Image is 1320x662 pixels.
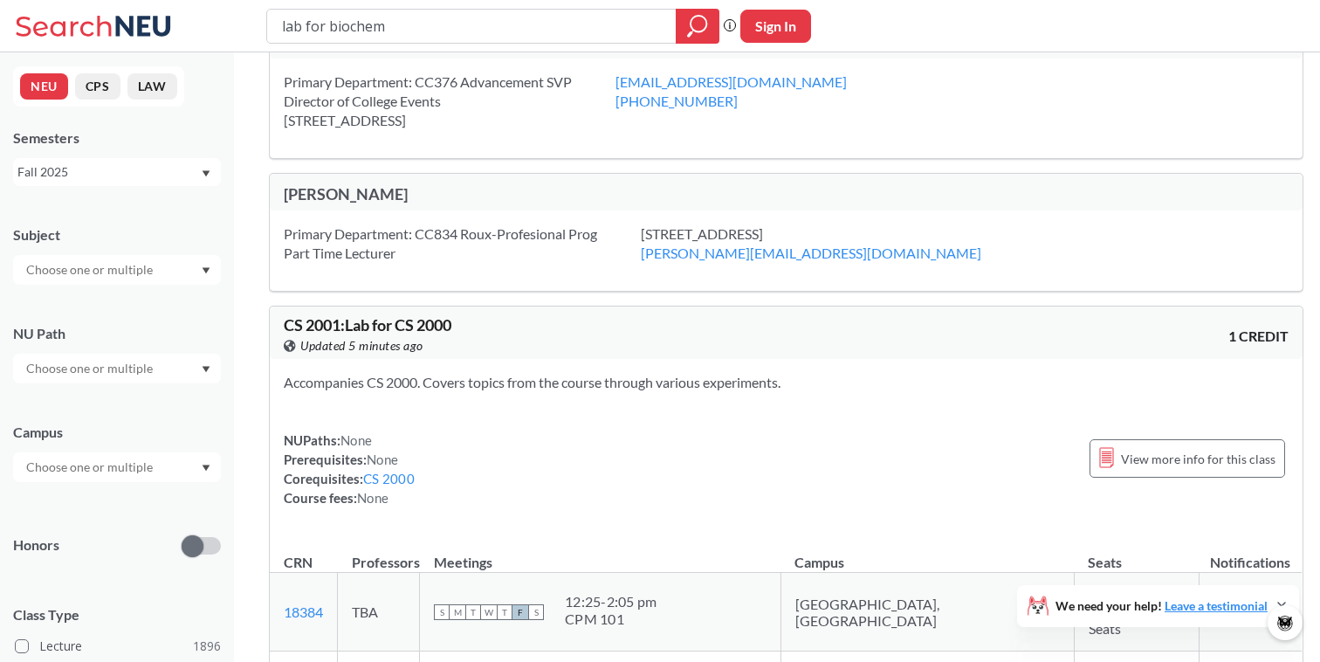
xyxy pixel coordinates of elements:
[17,358,164,379] input: Choose one or multiple
[434,604,450,620] span: S
[13,324,221,343] div: NU Path
[363,471,415,486] a: CS 2000
[17,162,200,182] div: Fall 2025
[1055,600,1268,612] span: We need your help!
[641,224,1025,263] div: [STREET_ADDRESS]
[284,603,323,620] a: 18384
[1228,327,1289,346] span: 1 CREDIT
[300,336,423,355] span: Updated 5 minutes ago
[193,637,221,656] span: 1896
[780,573,1074,652] td: [GEOGRAPHIC_DATA], [GEOGRAPHIC_DATA]
[367,452,398,467] span: None
[1121,448,1275,470] span: View more info for this class
[284,315,451,334] span: CS 2001 : Lab for CS 2000
[512,604,528,620] span: F
[75,73,120,100] button: CPS
[13,128,221,148] div: Semesters
[17,457,164,478] input: Choose one or multiple
[202,267,210,274] svg: Dropdown arrow
[465,604,481,620] span: T
[127,73,177,100] button: LAW
[481,604,497,620] span: W
[284,72,615,130] div: Primary Department: CC376 Advancement SVP Director of College Events [STREET_ADDRESS]
[1199,535,1302,573] th: Notifications
[284,373,1289,392] section: Accompanies CS 2000. Covers topics from the course through various experiments.
[615,73,847,90] a: [EMAIL_ADDRESS][DOMAIN_NAME]
[15,635,221,658] label: Lecture
[420,535,781,573] th: Meetings
[284,184,786,203] div: [PERSON_NAME]
[13,158,221,186] div: Fall 2025Dropdown arrow
[13,535,59,555] p: Honors
[687,14,708,38] svg: magnifying glass
[284,431,415,507] div: NUPaths: Prerequisites: Corequisites: Course fees:
[280,11,663,41] input: Class, professor, course number, "phrase"
[17,259,164,280] input: Choose one or multiple
[13,452,221,482] div: Dropdown arrow
[780,535,1074,573] th: Campus
[565,593,657,610] div: 12:25 - 2:05 pm
[450,604,465,620] span: M
[202,465,210,472] svg: Dropdown arrow
[1074,535,1199,573] th: Seats
[284,553,313,572] div: CRN
[497,604,512,620] span: T
[338,535,420,573] th: Professors
[13,423,221,442] div: Campus
[202,366,210,373] svg: Dropdown arrow
[20,73,68,100] button: NEU
[1165,598,1268,613] a: Leave a testimonial
[13,354,221,383] div: Dropdown arrow
[357,490,388,506] span: None
[528,604,544,620] span: S
[565,610,657,628] div: CPM 101
[340,432,372,448] span: None
[338,573,420,652] td: TBA
[13,605,221,624] span: Class Type
[641,245,981,261] a: [PERSON_NAME][EMAIL_ADDRESS][DOMAIN_NAME]
[740,10,811,43] button: Sign In
[13,225,221,245] div: Subject
[284,224,641,263] div: Primary Department: CC834 Roux-Profesional Prog Part Time Lecturer
[615,93,738,109] a: [PHONE_NUMBER]
[13,255,221,285] div: Dropdown arrow
[202,170,210,177] svg: Dropdown arrow
[676,9,719,44] div: magnifying glass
